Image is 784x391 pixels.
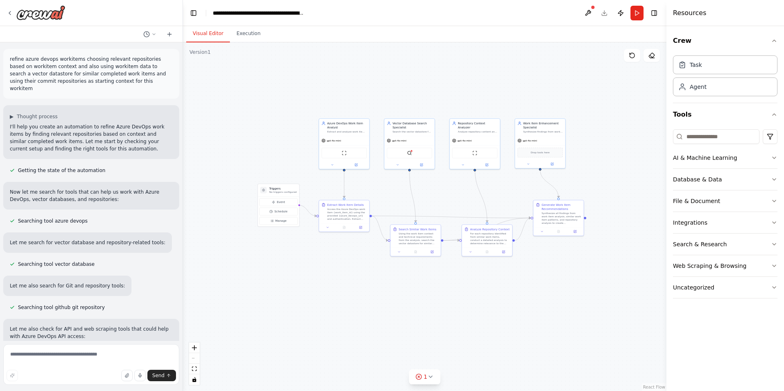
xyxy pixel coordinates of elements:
[673,169,777,190] button: Database & Data
[10,188,173,203] p: Now let me search for tools that can help us work with Azure DevOps, vector databases, and reposi...
[690,61,702,69] div: Task
[10,113,13,120] span: ▶
[277,200,285,204] span: Event
[189,49,211,55] div: Version 1
[673,234,777,255] button: Search & Research
[257,183,299,227] div: TriggersNo triggers configuredEventScheduleManage
[449,118,500,169] div: Repository Context AnalyzerAnalyze repository content and commit history from identified reposito...
[673,147,777,168] button: AI & Machine Learning
[18,261,95,267] span: Searching tool vector database
[673,8,706,18] h4: Resources
[470,227,510,231] div: Analyze Repository Context
[327,121,367,129] div: Azure DevOps Work Item Analyst
[673,175,722,183] div: Database & Data
[213,9,305,17] nav: breadcrumb
[533,200,584,236] div: Generate Work Item RecommendationsSynthesize all findings from work item analysis, similar work i...
[568,229,582,234] button: Open in side panel
[163,29,176,39] button: Start a new chat
[673,219,707,227] div: Integrations
[673,52,777,103] div: Crew
[673,190,777,212] button: File & Document
[318,200,370,232] div: Extract Work Item DetailsAccess the Azure DevOps work item {work_item_id} using the provided {azu...
[461,224,512,256] div: Analyze Repository ContextFor each repository identified from similar work items, conduct a detai...
[541,212,581,225] div: Synthesize all findings from work item analysis, similar work item patterns, and repository analy...
[673,29,777,52] button: Crew
[10,239,165,246] p: Let me search for vector database and repository-related tools:
[259,217,297,225] button: Manage
[399,232,438,245] div: Using the work item context and technical requirements from the analysis, search the vector datas...
[372,214,531,220] g: Edge from d2940ec2-c9c9-4395-a9cb-1e4566984043 to 6aa6d6ca-edfd-4104-a7a8-40861aa51e2d
[269,186,296,190] h3: Triggers
[17,113,58,120] span: Thought process
[470,232,510,245] div: For each repository identified from similar work items, conduct a detailed analysis to determine ...
[342,171,346,198] g: Edge from a262ff7d-8584-4ec1-bf23-a2195e2d9ae7 to d2940ec2-c9c9-4395-a9cb-1e4566984043
[121,370,133,381] button: Upload files
[188,7,199,19] button: Hide left sidebar
[673,240,727,248] div: Search & Research
[327,139,341,142] span: gpt-4o-mini
[523,121,563,129] div: Work Item Enhancement Specialist
[673,212,777,233] button: Integrations
[443,239,459,243] g: Edge from 3848dc41-38b9-4b9e-8079-d6e4223d27f2 to ae036b1a-2a5b-40a2-84cd-9d6686e54d97
[673,262,746,270] div: Web Scraping & Browsing
[189,342,200,385] div: React Flow controls
[372,214,388,243] g: Edge from d2940ec2-c9c9-4395-a9cb-1e4566984043 to 3848dc41-38b9-4b9e-8079-d6e4223d27f2
[673,283,714,292] div: Uncategorized
[531,150,550,155] span: Drop tools here
[458,121,497,129] div: Repository Context Analyzer
[514,118,566,168] div: Work Item Enhancement SpecialistSynthesize findings from work item analysis, vector search result...
[336,225,353,230] button: No output available
[648,7,660,19] button: Hide right sidebar
[407,250,424,254] button: No output available
[472,150,477,155] img: ScrapeWebsiteTool
[186,25,230,42] button: Visual Editor
[274,210,287,214] span: Schedule
[392,139,406,142] span: gpt-4o-mini
[10,282,125,289] p: Let me also search for Git and repository tools:
[189,374,200,385] button: toggle interactivity
[152,372,165,379] span: Send
[18,304,105,311] span: Searching tool github git repository
[18,167,105,174] span: Getting the state of the automation
[673,103,777,126] button: Tools
[410,162,433,167] button: Open in side panel
[408,171,418,222] g: Edge from 9061d331-8584-44e2-9148-59aeb59c88a1 to 3848dc41-38b9-4b9e-8079-d6e4223d27f2
[327,130,367,133] div: Extract and analyze work item details from Azure DevOps including title, description, tags, and c...
[7,370,18,381] button: Improve this prompt
[479,250,496,254] button: No output available
[673,126,777,305] div: Tools
[354,225,367,230] button: Open in side panel
[318,118,370,169] div: Azure DevOps Work Item AnalystExtract and analyze work item details from Azure DevOps including t...
[399,227,436,231] div: Search Similar Work Items
[541,161,564,166] button: Open in side panel
[18,218,88,224] span: Searching tool azure devops
[189,342,200,353] button: zoom in
[541,203,581,211] div: Generate Work Item Recommendations
[269,190,296,194] p: No triggers configured
[16,5,65,20] img: Logo
[299,203,316,218] g: Edge from triggers to d2940ec2-c9c9-4395-a9cb-1e4566984043
[147,370,176,381] button: Send
[425,250,439,254] button: Open in side panel
[345,162,368,167] button: Open in side panel
[384,118,435,169] div: Vector Database Search SpecialistSearch the vector datastore for similar completed work items bas...
[10,123,173,152] p: I'll help you create an automation to refine Azure DevOps work items by finding relevant reposito...
[497,250,510,254] button: Open in side panel
[523,130,563,133] div: Synthesize findings from work item analysis, vector search results, and repository context to cre...
[424,373,428,381] span: 1
[140,29,160,39] button: Switch to previous chat
[327,203,364,207] div: Extract Work Item Details
[550,229,567,234] button: No output available
[475,162,499,167] button: Open in side panel
[10,113,58,120] button: ▶Thought process
[259,208,297,215] button: Schedule
[690,83,706,91] div: Agent
[392,121,432,129] div: Vector Database Search Specialist
[538,170,561,198] g: Edge from faa459d9-17d8-481b-92b0-76aef7d8fc79 to 6aa6d6ca-edfd-4104-a7a8-40861aa51e2d
[10,325,173,340] p: Let me also check for API and web scraping tools that could help with Azure DevOps API access:
[10,55,173,92] p: refine azure devops workitems choosing relevant repositories based on workitem context and also u...
[230,25,267,42] button: Execution
[643,385,665,389] a: React Flow attribution
[473,167,489,222] g: Edge from b55d9ff3-a597-4320-8b80-41e111661e27 to ae036b1a-2a5b-40a2-84cd-9d6686e54d97
[515,216,531,243] g: Edge from ae036b1a-2a5b-40a2-84cd-9d6686e54d97 to 6aa6d6ca-edfd-4104-a7a8-40861aa51e2d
